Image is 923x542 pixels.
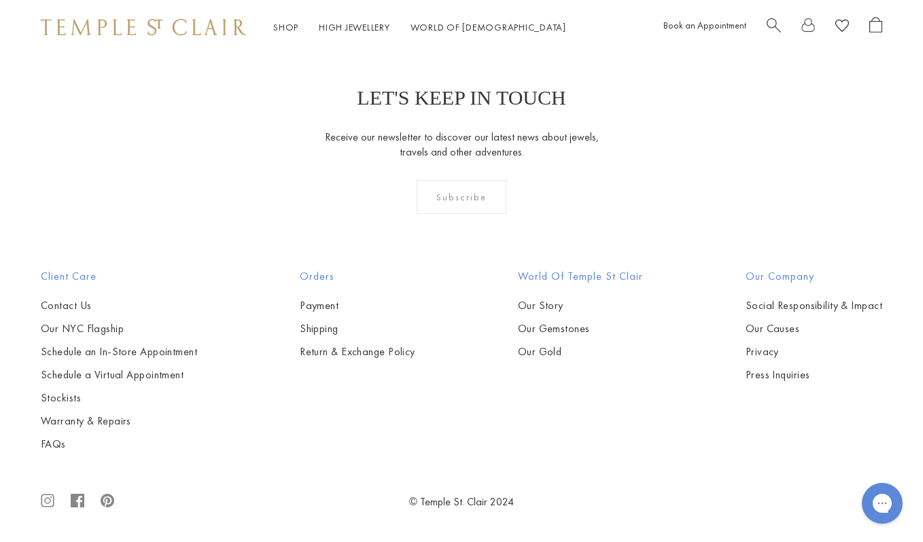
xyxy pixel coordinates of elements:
[767,17,781,38] a: Search
[273,19,566,36] nav: Main navigation
[300,344,415,359] a: Return & Exchange Policy
[746,298,882,313] a: Social Responsibility & Impact
[300,321,415,336] a: Shipping
[319,21,390,33] a: High JewelleryHigh Jewellery
[417,180,507,214] div: Subscribe
[41,268,197,285] h2: Client Care
[273,21,298,33] a: ShopShop
[409,494,514,509] a: © Temple St. Clair 2024
[41,344,197,359] a: Schedule an In-Store Appointment
[518,344,643,359] a: Our Gold
[663,19,746,31] a: Book an Appointment
[518,298,643,313] a: Our Story
[411,21,566,33] a: World of [DEMOGRAPHIC_DATA]World of [DEMOGRAPHIC_DATA]
[41,298,197,313] a: Contact Us
[41,321,197,336] a: Our NYC Flagship
[300,298,415,313] a: Payment
[518,321,643,336] a: Our Gemstones
[835,17,849,38] a: View Wishlist
[357,86,565,109] p: LET'S KEEP IN TOUCH
[41,437,197,452] a: FAQs
[324,130,599,160] p: Receive our newsletter to discover our latest news about jewels, travels and other adventures.
[746,344,882,359] a: Privacy
[746,367,882,382] a: Press Inquiries
[41,19,246,35] img: Temple St. Clair
[41,391,197,405] a: Stockists
[869,17,882,38] a: Open Shopping Bag
[41,414,197,429] a: Warranty & Repairs
[746,268,882,285] h2: Our Company
[855,478,909,528] iframe: Gorgias live chat messenger
[300,268,415,285] h2: Orders
[518,268,643,285] h2: World of Temple St Clair
[746,321,882,336] a: Our Causes
[41,367,197,382] a: Schedule a Virtual Appointment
